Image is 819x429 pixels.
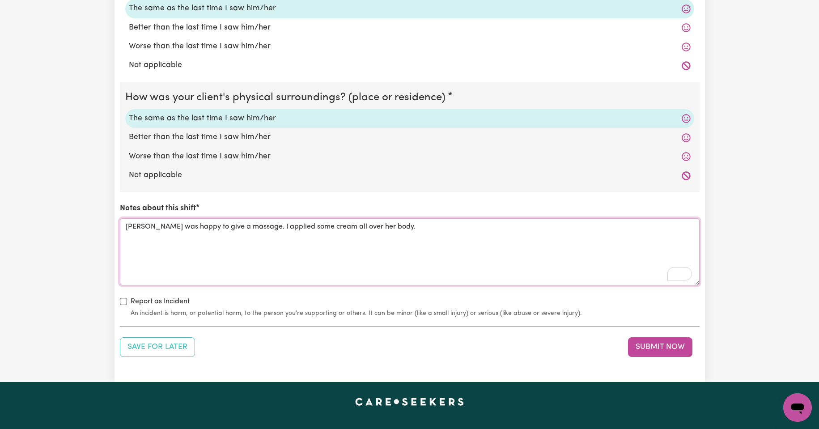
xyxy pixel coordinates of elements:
label: Better than the last time I saw him/her [129,22,691,34]
label: The same as the last time I saw him/her [129,3,691,14]
textarea: To enrich screen reader interactions, please activate Accessibility in Grammarly extension settings [120,218,700,285]
button: Save your job report [120,337,195,357]
iframe: Button to launch messaging window [783,393,812,422]
button: Submit your job report [628,337,692,357]
small: An incident is harm, or potential harm, to the person you're supporting or others. It can be mino... [131,309,700,318]
label: Worse than the last time I saw him/her [129,41,691,52]
label: The same as the last time I saw him/her [129,113,691,124]
label: Report as Incident [131,296,190,307]
label: Not applicable [129,170,691,181]
legend: How was your client's physical surroundings? (place or residence) [125,89,449,106]
label: Not applicable [129,59,691,71]
label: Worse than the last time I saw him/her [129,151,691,162]
label: Better than the last time I saw him/her [129,132,691,143]
label: Notes about this shift [120,203,196,214]
a: Careseekers home page [355,398,464,405]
